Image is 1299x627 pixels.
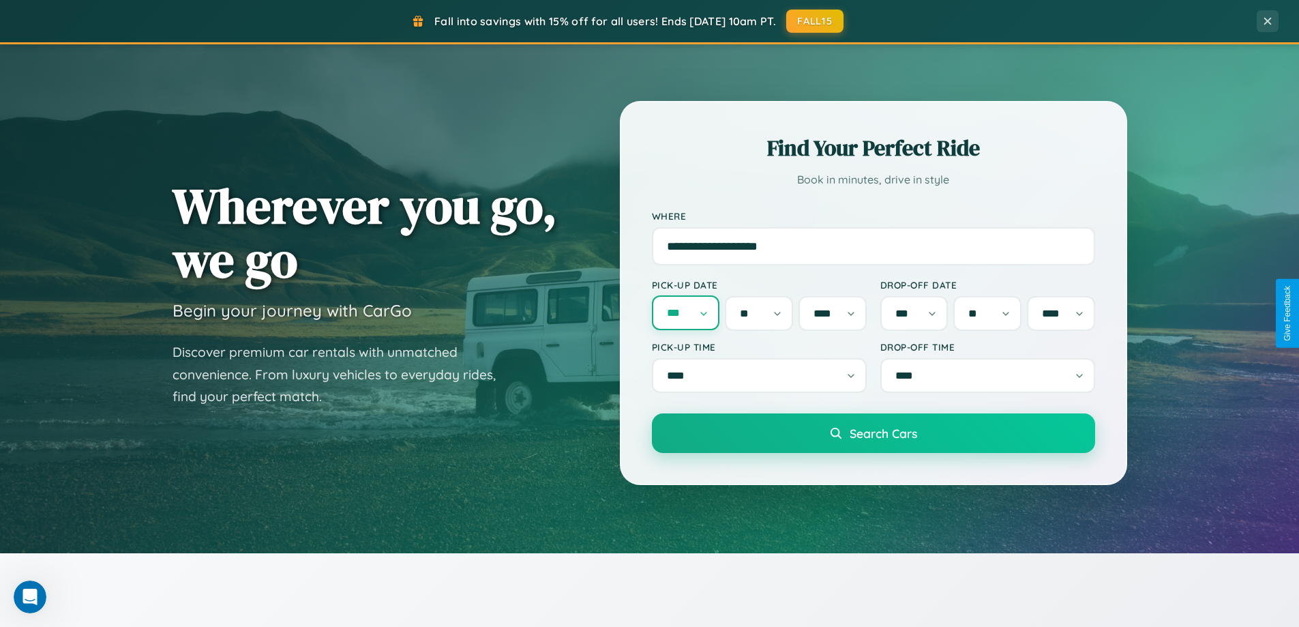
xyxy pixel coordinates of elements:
[14,581,46,613] iframe: Intercom live chat
[786,10,843,33] button: FALL15
[652,133,1095,163] h2: Find Your Perfect Ride
[434,14,776,28] span: Fall into savings with 15% off for all users! Ends [DATE] 10am PT.
[173,300,412,321] h3: Begin your journey with CarGo
[652,210,1095,222] label: Where
[880,341,1095,353] label: Drop-off Time
[652,170,1095,190] p: Book in minutes, drive in style
[652,279,867,291] label: Pick-up Date
[173,179,557,287] h1: Wherever you go, we go
[880,279,1095,291] label: Drop-off Date
[652,341,867,353] label: Pick-up Time
[652,413,1095,453] button: Search Cars
[850,426,917,441] span: Search Cars
[173,341,513,408] p: Discover premium car rentals with unmatched convenience. From luxury vehicles to everyday rides, ...
[1283,286,1292,341] div: Give Feedback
